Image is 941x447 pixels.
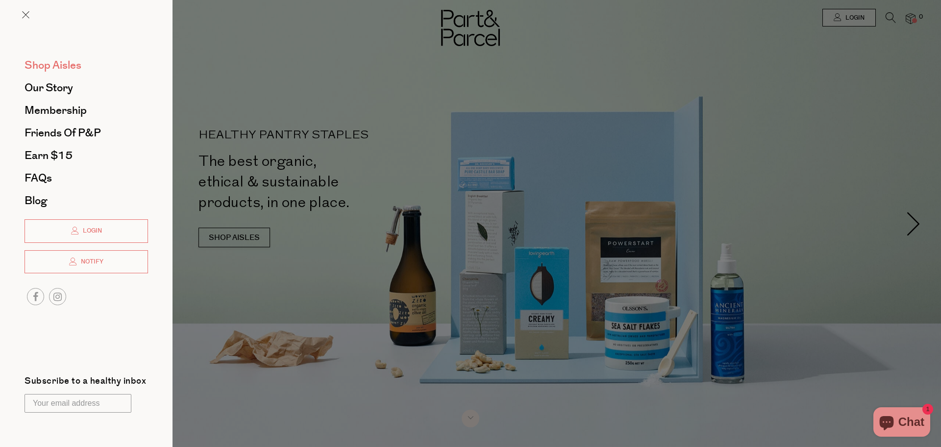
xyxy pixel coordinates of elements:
[78,258,103,266] span: Notify
[25,60,148,71] a: Shop Aisles
[870,407,933,439] inbox-online-store-chat: Shopify online store chat
[25,250,148,274] a: Notify
[25,105,148,116] a: Membership
[25,195,148,206] a: Blog
[80,227,102,235] span: Login
[25,82,148,93] a: Our Story
[25,377,146,389] label: Subscribe to a healthy inbox
[25,57,81,73] span: Shop Aisles
[25,125,101,141] span: Friends of P&P
[25,80,73,96] span: Our Story
[25,128,148,138] a: Friends of P&P
[25,173,148,184] a: FAQs
[25,219,148,243] a: Login
[25,103,87,118] span: Membership
[25,148,73,163] span: Earn $15
[25,394,131,413] input: Your email address
[25,170,52,186] span: FAQs
[25,193,47,209] span: Blog
[25,150,148,161] a: Earn $15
